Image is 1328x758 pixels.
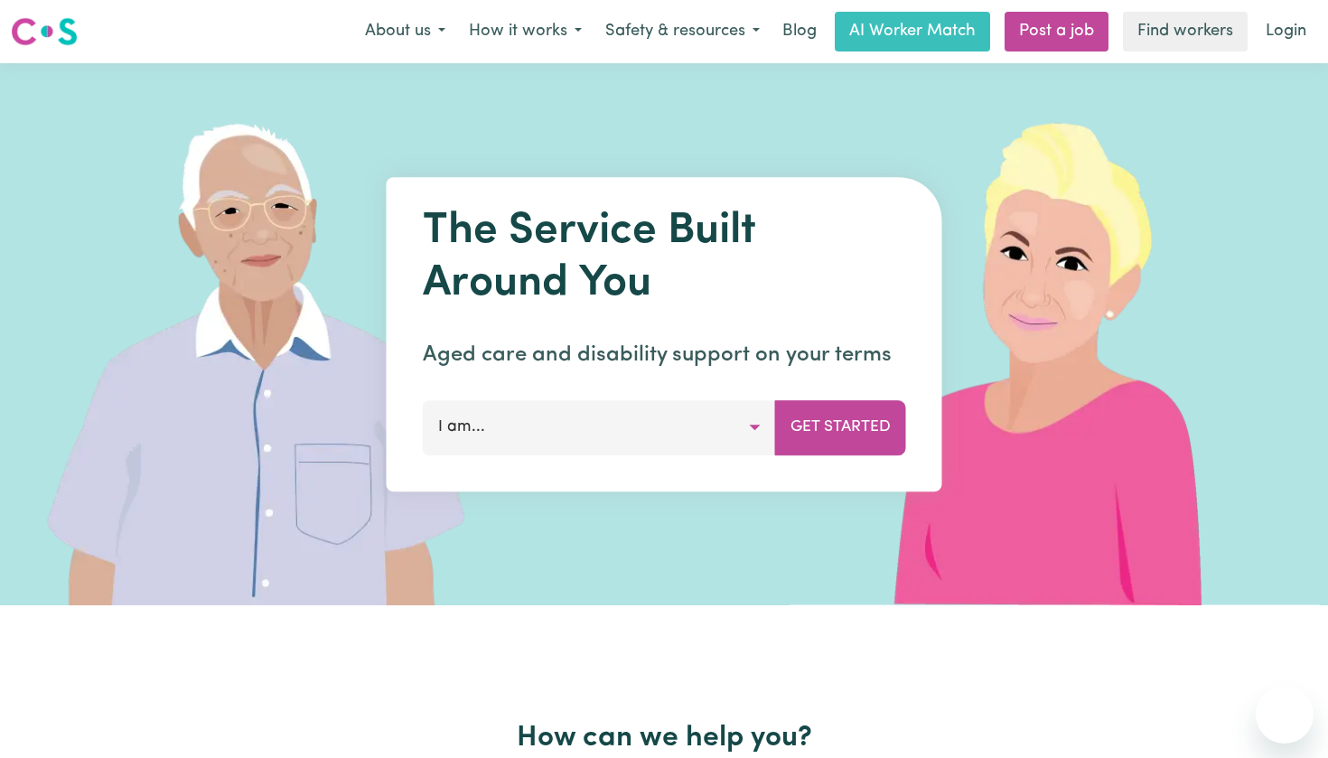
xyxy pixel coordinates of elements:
p: Aged care and disability support on your terms [423,339,906,371]
button: I am... [423,400,776,454]
a: Careseekers logo [11,11,78,52]
a: AI Worker Match [835,12,990,51]
h2: How can we help you? [79,721,1249,755]
iframe: Button to launch messaging window [1256,686,1314,744]
button: About us [353,13,457,51]
a: Find workers [1123,12,1248,51]
button: How it works [457,13,594,51]
a: Login [1255,12,1317,51]
h1: The Service Built Around You [423,206,906,310]
img: Careseekers logo [11,15,78,48]
a: Post a job [1005,12,1108,51]
a: Blog [772,12,828,51]
button: Get Started [775,400,906,454]
button: Safety & resources [594,13,772,51]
